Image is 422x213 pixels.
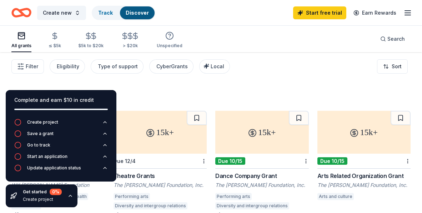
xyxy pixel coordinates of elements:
[157,43,182,49] div: Unspecified
[392,62,402,71] span: Sort
[11,4,31,21] a: Home
[14,119,108,130] button: Create project
[114,172,207,180] div: Theatre Grants
[377,59,408,74] button: Sort
[215,193,252,200] div: Performing arts
[293,6,346,19] a: Start free trial
[199,59,230,74] button: Local
[27,119,58,125] div: Create project
[14,130,108,142] button: Save a grant
[27,154,67,159] div: Start an application
[121,29,140,52] button: > $20k
[23,197,62,202] div: Create project
[211,63,224,69] span: Local
[78,29,104,52] button: $5k to $20k
[26,62,38,71] span: Filter
[156,62,188,71] div: CyberGrants
[14,96,108,104] div: Complete and earn $10 in credit
[126,10,149,16] a: Discover
[50,59,85,74] button: Eligibility
[14,142,108,153] button: Go to track
[215,182,309,189] div: The [PERSON_NAME] Foundation, Inc.
[215,111,309,154] div: 15k+
[114,182,207,189] div: The [PERSON_NAME] Foundation, Inc.
[14,153,108,164] button: Start an application
[215,202,289,209] div: Diversity and intergroup relations
[11,29,31,52] button: All grants
[98,10,113,16] a: Track
[11,59,44,74] button: Filter
[27,131,54,137] div: Save a grant
[78,43,104,49] div: $5k to $20k
[317,157,347,165] div: Due 10/15
[215,172,309,180] div: Dance Company Grant
[317,182,411,189] div: The [PERSON_NAME] Foundation, Inc.
[43,9,72,17] span: Create new
[49,43,61,49] div: ≤ $5k
[27,165,81,171] div: Update application status
[11,43,31,49] div: All grants
[317,193,354,200] div: Arts and culture
[349,6,401,19] a: Earn Rewards
[387,35,405,43] span: Search
[215,157,245,165] div: Due 10/15
[375,32,411,46] button: Search
[50,189,62,195] div: 0 %
[317,111,411,202] a: 15k+Due 10/15Arts Related Organization GrantThe [PERSON_NAME] Foundation, Inc.Arts and culture
[49,29,61,52] button: ≤ $5k
[57,62,79,71] div: Eligibility
[14,164,108,176] button: Update application status
[114,202,187,209] div: Diversity and intergroup relations
[114,111,207,154] div: 15k+
[27,142,50,148] div: Go to track
[23,189,62,195] div: Get started
[157,29,182,52] button: Unspecified
[37,6,86,20] button: Create new
[121,43,140,49] div: > $20k
[149,59,194,74] button: CyberGrants
[91,59,144,74] button: Type of support
[317,172,411,180] div: Arts Related Organization Grant
[114,158,136,164] div: Due 12/4
[98,62,138,71] div: Type of support
[92,6,155,20] button: TrackDiscover
[317,111,411,154] div: 15k+
[114,193,150,200] div: Performing arts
